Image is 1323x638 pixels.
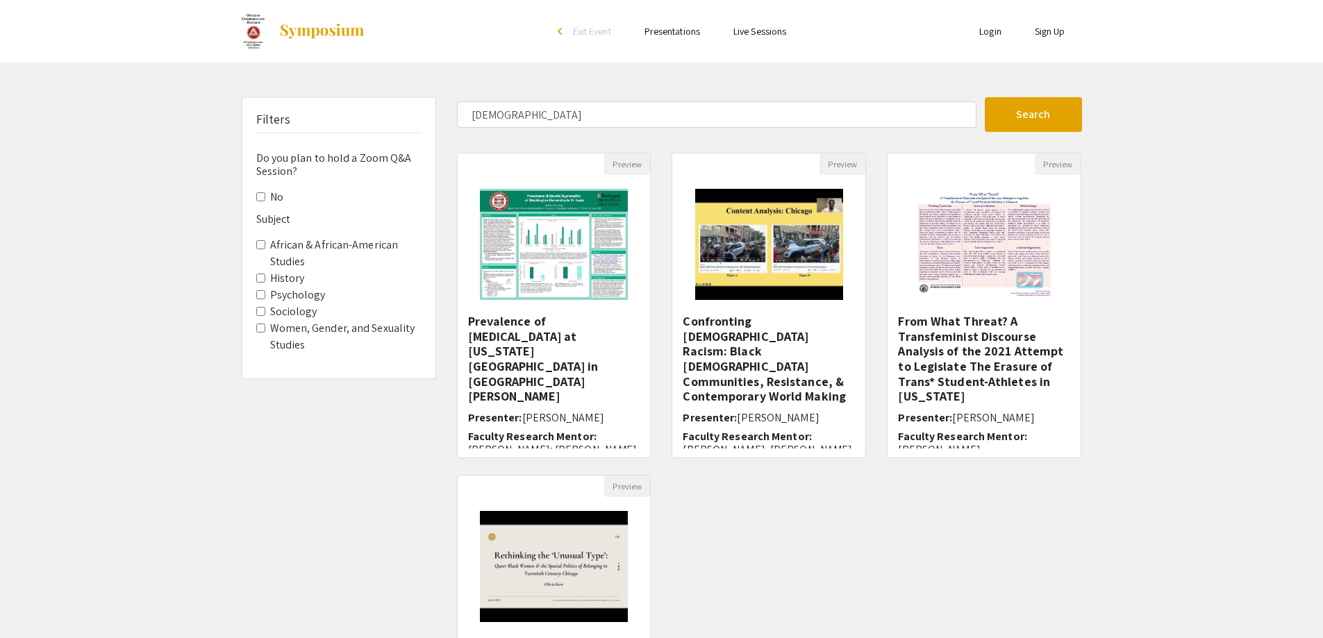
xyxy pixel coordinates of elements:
label: Psychology [270,287,326,303]
h5: Confronting [DEMOGRAPHIC_DATA] Racism: Black [DEMOGRAPHIC_DATA] Communities, Resistance, & Contem... [683,314,855,404]
button: Preview [819,153,865,175]
label: Sociology [270,303,317,320]
div: Open Presentation <p class="ql-align-center">From What Threat?&nbsp;A Transfeminist Discourse Ana... [887,153,1081,458]
button: Search [985,97,1082,132]
iframe: Chat [10,576,59,628]
h5: Prevalence of [MEDICAL_DATA] at [US_STATE][GEOGRAPHIC_DATA] in [GEOGRAPHIC_DATA][PERSON_NAME] [468,314,640,404]
span: [PERSON_NAME] [522,410,604,425]
h6: Presenter: [683,411,855,424]
span: Exit Event [573,25,611,37]
h6: Presenter: [898,411,1070,424]
h6: Presenter: [468,411,640,424]
img: Celebration of Undergraduate Research Spring 2022 [242,14,265,49]
label: No [270,189,283,205]
label: African & African-American Studies [270,237,422,270]
button: Preview [604,476,650,497]
img: <p>Prevalence of Muscle Dysmorphia at Washington University in St. Louis </p> [466,175,642,314]
button: Preview [1035,153,1081,175]
img: Symposium by ForagerOne [278,23,365,40]
h6: Do you plan to hold a Zoom Q&A Session? [256,151,422,178]
span: Faculty Research Mentor: [898,429,1026,444]
span: Faculty Research Mentor: [468,429,597,444]
h6: Subject [256,212,422,226]
a: Login [979,25,1001,37]
span: [PERSON_NAME] [952,410,1034,425]
a: Live Sessions [733,25,786,37]
div: arrow_back_ios [558,27,566,35]
a: Sign Up [1035,25,1065,37]
img: <p class="ql-align-center">Rethinking the 'Unusual Type': Queer Black Women &amp; the Spatial Pol... [466,497,642,636]
p: [PERSON_NAME] [898,443,1070,456]
span: [PERSON_NAME] [737,410,819,425]
label: Women, Gender, and Sexuality Studies [270,320,422,353]
h5: From What Threat? A Transfeminist Discourse Analysis of the 2021 Attempt to Legislate The Erasure... [898,314,1070,404]
img: <p class="ql-align-center">From What Threat?&nbsp;A Transfeminist Discourse Analysis of the 2021 ... [899,175,1070,314]
button: Preview [604,153,650,175]
span: Faculty Research Mentor: [683,429,811,444]
div: Open Presentation <p>Prevalence of Muscle Dysmorphia at Washington University in St. Louis </p> [457,153,651,458]
div: Open Presentation <p class="ql-align-center"><span style="color: rgb(0, 0, 0);">Confronting Queer... [672,153,866,458]
a: Celebration of Undergraduate Research Spring 2022 [242,14,366,49]
img: <p class="ql-align-center"><span style="color: rgb(0, 0, 0);">Confronting Queer Racism: Black Que... [681,175,857,314]
p: [PERSON_NAME], [PERSON_NAME], [PERSON_NAME] [683,443,855,469]
h5: Filters [256,112,291,127]
a: Presentations [644,25,700,37]
p: [PERSON_NAME]; [PERSON_NAME] [468,443,640,456]
input: Search Keyword(s) Or Author(s) [457,101,976,128]
label: History [270,270,305,287]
